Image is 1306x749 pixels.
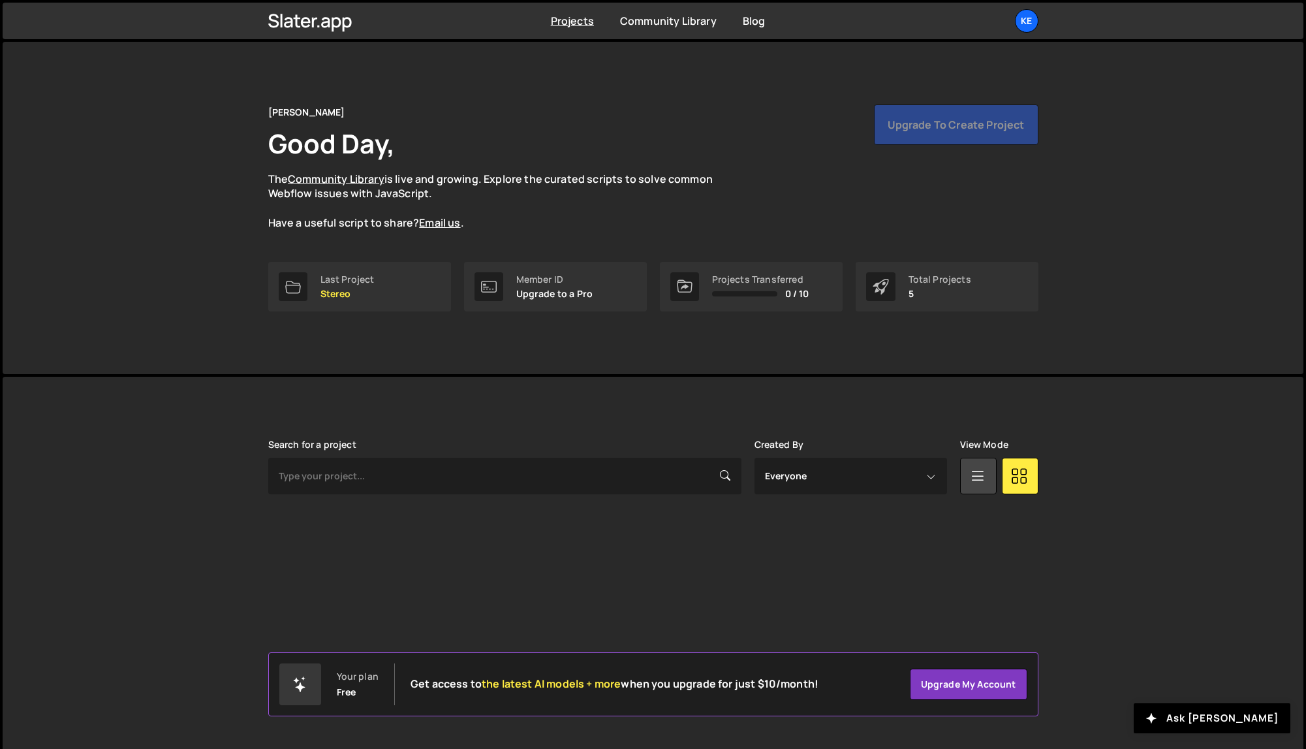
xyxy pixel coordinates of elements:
[337,671,379,682] div: Your plan
[712,274,809,285] div: Projects Transferred
[516,289,593,299] p: Upgrade to a Pro
[268,262,451,311] a: Last Project Stereo
[288,172,384,186] a: Community Library
[551,14,594,28] a: Projects
[1015,9,1038,33] a: Ke
[337,687,356,697] div: Free
[268,458,741,494] input: Type your project...
[320,289,375,299] p: Stereo
[268,104,345,120] div: [PERSON_NAME]
[419,215,460,230] a: Email us
[411,678,818,690] h2: Get access to when you upgrade for just $10/month!
[754,439,804,450] label: Created By
[516,274,593,285] div: Member ID
[268,439,356,450] label: Search for a project
[268,125,395,161] h1: Good Day,
[785,289,809,299] span: 0 / 10
[620,14,717,28] a: Community Library
[909,274,971,285] div: Total Projects
[960,439,1008,450] label: View Mode
[482,677,621,691] span: the latest AI models + more
[910,669,1027,700] a: Upgrade my account
[320,274,375,285] div: Last Project
[743,14,766,28] a: Blog
[1134,703,1290,733] button: Ask [PERSON_NAME]
[909,289,971,299] p: 5
[268,172,738,231] p: The is live and growing. Explore the curated scripts to solve common Webflow issues with JavaScri...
